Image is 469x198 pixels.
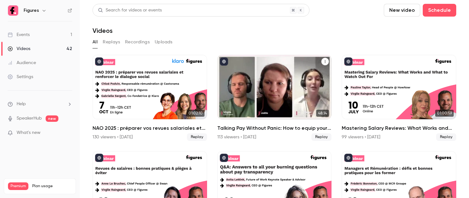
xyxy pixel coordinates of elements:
span: Replay [436,133,456,141]
a: 01:02:10NAO 2025 : préparer vos revues salariales et renforcer le dialogue social130 viewers • [D... [93,55,207,141]
button: published [344,57,353,66]
span: new [46,115,58,122]
button: published [220,57,228,66]
a: 48:14Talking Pay Without Panic: How to equip your managers for the transparency shift113 viewers ... [217,55,332,141]
button: Uploads [155,37,173,47]
button: New video [384,4,420,17]
span: 48:14 [316,110,329,117]
button: Recordings [125,37,150,47]
h2: Mastering Salary Reviews: What Works and What to Watch Out For [342,124,456,132]
span: Replay [187,133,207,141]
li: NAO 2025 : préparer vos revues salariales et renforcer le dialogue social [93,55,207,141]
div: Videos [8,46,30,52]
h2: NAO 2025 : préparer vos revues salariales et renforcer le dialogue social [93,124,207,132]
div: 113 viewers • [DATE] [217,134,256,140]
li: Mastering Salary Reviews: What Works and What to Watch Out For [342,55,456,141]
span: 01:00:59 [435,110,454,117]
h1: Videos [93,27,113,34]
button: published [95,154,103,162]
h6: Figures [24,7,39,14]
button: Replays [103,37,120,47]
span: Help [17,101,26,107]
div: Events [8,32,30,38]
span: Premium [8,182,28,190]
iframe: Noticeable Trigger [64,130,72,136]
h2: Talking Pay Without Panic: How to equip your managers for the transparency shift [217,124,332,132]
li: help-dropdown-opener [8,101,72,107]
li: Talking Pay Without Panic: How to equip your managers for the transparency shift [217,55,332,141]
span: Plan usage [32,184,72,189]
div: 130 viewers • [DATE] [93,134,133,140]
button: published [95,57,103,66]
button: All [93,37,98,47]
section: Videos [93,4,456,194]
span: Replay [311,133,331,141]
a: 01:00:59Mastering Salary Reviews: What Works and What to Watch Out For99 viewers • [DATE]Replay [342,55,456,141]
div: Audience [8,60,36,66]
div: 99 viewers • [DATE] [342,134,380,140]
button: published [344,154,353,162]
a: SpeakerHub [17,115,42,122]
div: Search for videos or events [98,7,162,14]
div: Settings [8,74,33,80]
img: Figures [8,5,18,16]
button: Schedule [423,4,456,17]
span: What's new [17,129,41,136]
button: published [220,154,228,162]
span: 01:02:10 [187,110,205,117]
